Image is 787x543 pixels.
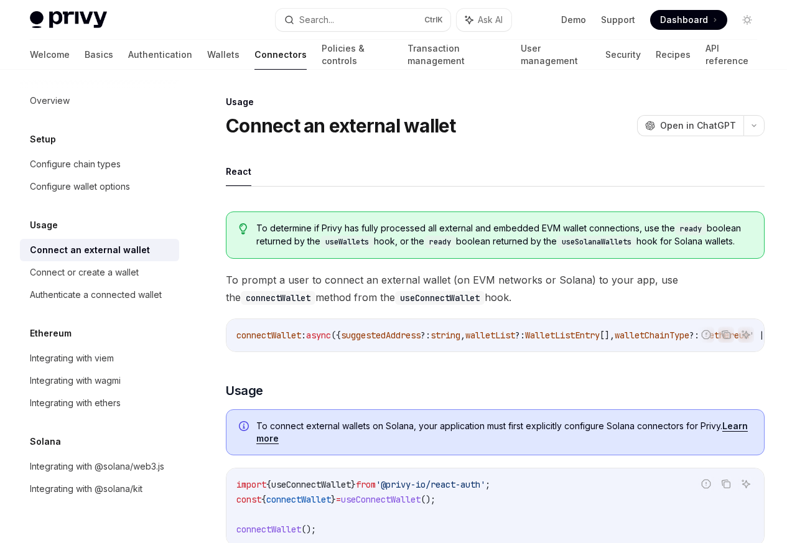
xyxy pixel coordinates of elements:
div: Integrating with wagmi [30,373,121,388]
a: Connect or create a wallet [20,261,179,284]
code: ready [424,236,456,248]
span: (); [421,494,435,505]
div: Connect an external wallet [30,243,150,258]
a: Integrating with wagmi [20,369,179,392]
span: { [266,479,271,490]
div: Authenticate a connected wallet [30,287,162,302]
a: Overview [20,90,179,112]
button: React [226,157,251,186]
span: connectWallet [236,330,301,341]
h5: Solana [30,434,61,449]
a: API reference [706,40,757,70]
span: ?: ' [689,330,709,341]
a: Wallets [207,40,240,70]
span: ' | ' [749,330,774,341]
button: Copy the contents from the code block [718,476,734,492]
a: Welcome [30,40,70,70]
button: Copy the contents from the code block [718,327,734,343]
h5: Setup [30,132,56,147]
code: useWallets [320,236,374,248]
span: walletChainType [615,330,689,341]
div: Integrating with viem [30,351,114,366]
span: Dashboard [660,14,708,26]
code: ready [675,223,707,235]
span: Ctrl K [424,15,443,25]
a: Policies & controls [322,40,393,70]
span: '@privy-io/react-auth' [376,479,485,490]
span: ?: [515,330,525,341]
div: Configure wallet options [30,179,130,194]
a: Integrating with @solana/web3.js [20,455,179,478]
span: To prompt a user to connect an external wallet (on EVM networks or Solana) to your app, use the m... [226,271,765,306]
a: Connect an external wallet [20,239,179,261]
a: Dashboard [650,10,727,30]
span: async [306,330,331,341]
code: useSolanaWallets [557,236,636,248]
div: Integrating with @solana/web3.js [30,459,164,474]
svg: Tip [239,223,248,234]
a: Integrating with ethers [20,392,179,414]
h1: Connect an external wallet [226,114,456,137]
span: (); [301,524,316,535]
button: Ask AI [738,327,754,343]
code: connectWallet [241,291,315,305]
span: Open in ChatGPT [660,119,736,132]
a: Recipes [656,40,691,70]
span: } [351,479,356,490]
span: To connect external wallets on Solana, your application must first explicitly configure Solana co... [256,420,752,445]
div: Search... [299,12,334,27]
span: = [336,494,341,505]
span: : [301,330,306,341]
button: Report incorrect code [698,476,714,492]
a: Authentication [128,40,192,70]
a: Integrating with viem [20,347,179,369]
code: useConnectWallet [395,291,485,305]
button: Ask AI [457,9,511,31]
div: Connect or create a wallet [30,265,139,280]
h5: Ethereum [30,326,72,341]
a: Demo [561,14,586,26]
span: useConnectWallet [271,479,351,490]
span: const [236,494,261,505]
span: useConnectWallet [341,494,421,505]
span: ; [485,479,490,490]
span: from [356,479,376,490]
h5: Usage [30,218,58,233]
div: Integrating with ethers [30,396,121,411]
div: Integrating with @solana/kit [30,481,142,496]
span: , [460,330,465,341]
span: connectWallet [266,494,331,505]
span: Ask AI [478,14,503,26]
a: Configure wallet options [20,175,179,198]
span: [], [600,330,615,341]
span: ?: [421,330,431,341]
div: Overview [30,93,70,108]
span: walletList [465,330,515,341]
span: To determine if Privy has fully processed all external and embedded EVM wallet connections, use t... [256,222,752,248]
a: Configure chain types [20,153,179,175]
span: Usage [226,382,263,399]
a: Authenticate a connected wallet [20,284,179,306]
img: light logo [30,11,107,29]
button: Search...CtrlK [276,9,450,31]
span: WalletListEntry [525,330,600,341]
div: Configure chain types [30,157,121,172]
div: Usage [226,96,765,108]
span: import [236,479,266,490]
button: Report incorrect code [698,327,714,343]
span: ({ [331,330,341,341]
span: { [261,494,266,505]
button: Ask AI [738,476,754,492]
span: } [331,494,336,505]
button: Toggle dark mode [737,10,757,30]
svg: Info [239,421,251,434]
a: Connectors [254,40,307,70]
span: suggestedAddress [341,330,421,341]
a: Security [605,40,641,70]
a: User management [521,40,590,70]
span: string [431,330,460,341]
a: Basics [85,40,113,70]
a: Integrating with @solana/kit [20,478,179,500]
button: Open in ChatGPT [637,115,743,136]
a: Support [601,14,635,26]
